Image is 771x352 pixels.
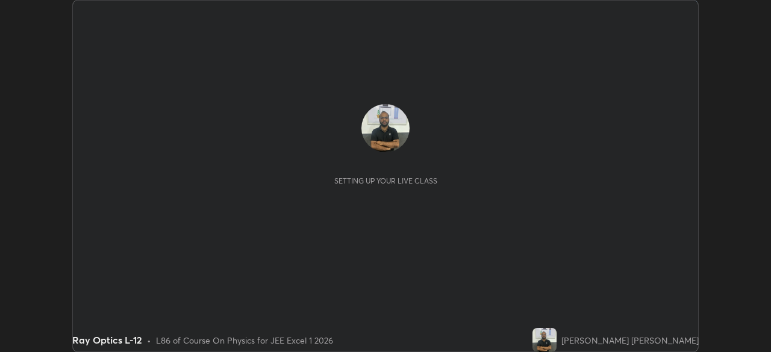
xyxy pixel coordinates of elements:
[561,334,699,347] div: [PERSON_NAME] [PERSON_NAME]
[361,104,410,152] img: e04d73a994264d18b7f449a5a63260c4.jpg
[72,333,142,347] div: Ray Optics L-12
[334,176,437,185] div: Setting up your live class
[147,334,151,347] div: •
[532,328,557,352] img: e04d73a994264d18b7f449a5a63260c4.jpg
[156,334,333,347] div: L86 of Course On Physics for JEE Excel 1 2026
